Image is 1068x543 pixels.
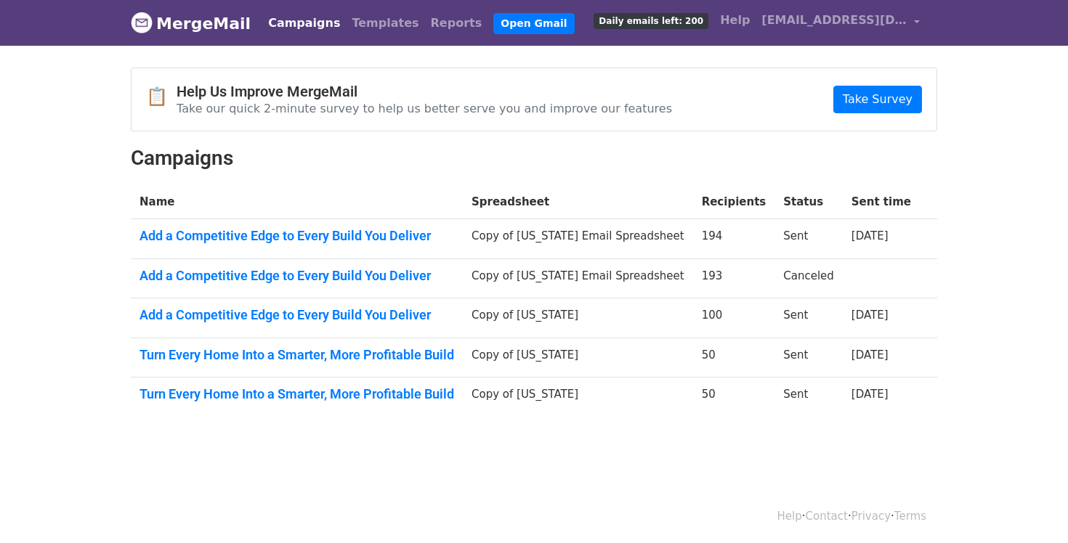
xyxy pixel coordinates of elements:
[761,12,907,29] span: [EMAIL_ADDRESS][DOMAIN_NAME]
[131,12,153,33] img: MergeMail logo
[493,13,574,34] a: Open Gmail
[463,219,693,259] td: Copy of [US_STATE] Email Spreadsheet
[833,86,922,113] a: Take Survey
[851,388,889,401] a: [DATE]
[139,228,454,244] a: Add a Competitive Edge to Every Build You Deliver
[463,377,693,417] td: Copy of [US_STATE]
[714,6,756,35] a: Help
[774,219,843,259] td: Sent
[131,146,937,171] h2: Campaigns
[131,185,463,219] th: Name
[774,298,843,338] td: Sent
[463,298,693,338] td: Copy of [US_STATE]
[693,338,775,377] td: 50
[693,298,775,338] td: 100
[262,9,346,38] a: Campaigns
[693,219,775,259] td: 194
[843,185,920,219] th: Sent time
[693,377,775,417] td: 50
[594,13,708,29] span: Daily emails left: 200
[774,185,843,219] th: Status
[851,510,891,523] a: Privacy
[139,268,454,284] a: Add a Competitive Edge to Every Build You Deliver
[463,338,693,377] td: Copy of [US_STATE]
[777,510,802,523] a: Help
[146,86,177,107] span: 📋
[693,185,775,219] th: Recipients
[463,185,693,219] th: Spreadsheet
[851,348,889,362] a: [DATE]
[346,9,424,38] a: Templates
[774,258,843,298] td: Canceled
[139,307,454,323] a: Add a Competitive Edge to Every Build You Deliver
[693,258,775,298] td: 193
[851,309,889,322] a: [DATE]
[774,377,843,417] td: Sent
[588,6,714,35] a: Daily emails left: 200
[177,101,672,116] p: Take our quick 2-minute survey to help us better serve you and improve our features
[139,347,454,363] a: Turn Every Home Into a Smarter, More Profitable Build
[463,258,693,298] td: Copy of [US_STATE] Email Spreadsheet
[177,83,672,100] h4: Help Us Improve MergeMail
[425,9,488,38] a: Reports
[851,229,889,242] a: [DATE]
[806,510,848,523] a: Contact
[756,6,926,40] a: [EMAIL_ADDRESS][DOMAIN_NAME]
[139,386,454,402] a: Turn Every Home Into a Smarter, More Profitable Build
[894,510,926,523] a: Terms
[131,8,251,38] a: MergeMail
[774,338,843,377] td: Sent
